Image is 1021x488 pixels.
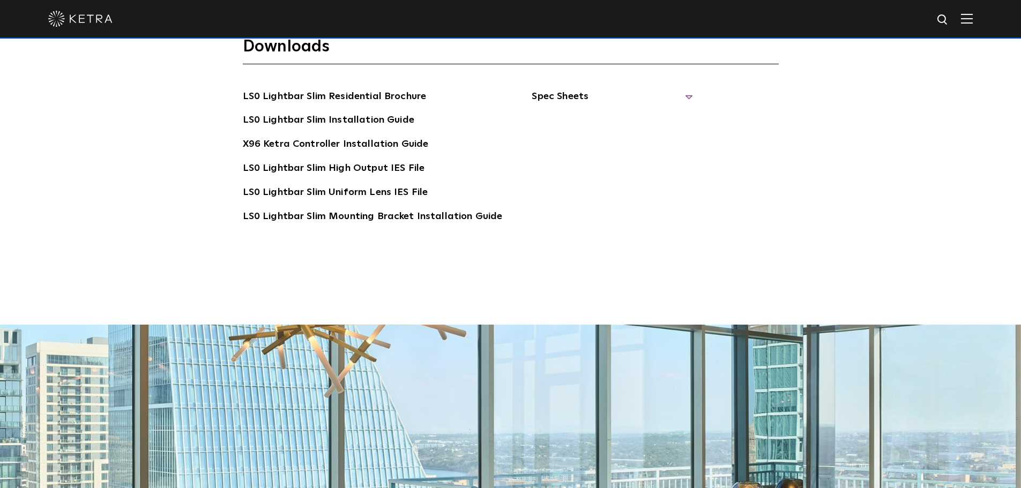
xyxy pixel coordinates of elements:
[243,137,429,154] a: X96 Ketra Controller Installation Guide
[243,185,428,202] a: LS0 Lightbar Slim Uniform Lens IES File
[961,13,973,24] img: Hamburger%20Nav.svg
[243,209,503,226] a: LS0 Lightbar Slim Mounting Bracket Installation Guide
[243,36,779,64] h3: Downloads
[243,89,427,106] a: LS0 Lightbar Slim Residential Brochure
[243,112,414,130] a: LS0 Lightbar Slim Installation Guide
[48,11,113,27] img: ketra-logo-2019-white
[936,13,950,27] img: search icon
[532,89,692,112] span: Spec Sheets
[243,161,425,178] a: LS0 Lightbar Slim High Output IES File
